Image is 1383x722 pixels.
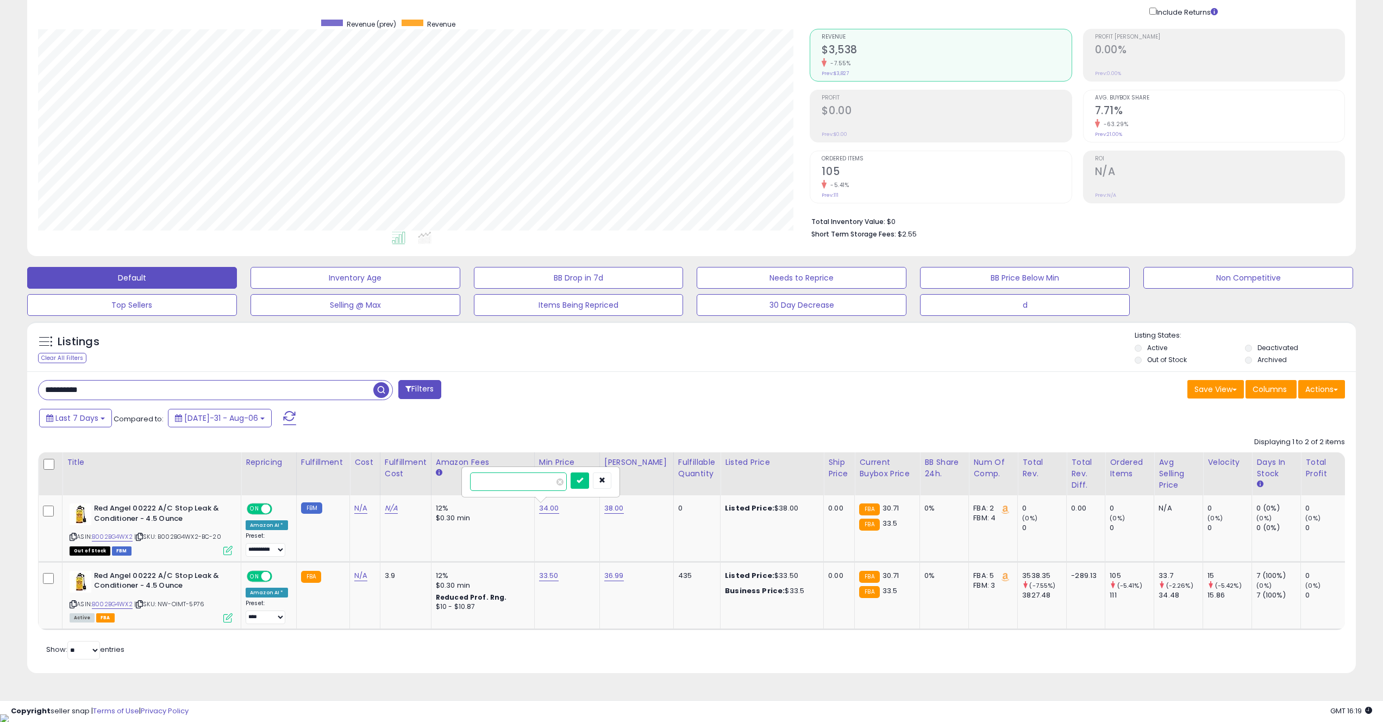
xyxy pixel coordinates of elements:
[822,104,1071,119] h2: $0.00
[822,131,847,138] small: Prev: $0.00
[1095,156,1344,162] span: ROI
[725,586,785,596] b: Business Price:
[1071,503,1097,513] div: 0.00
[828,457,850,480] div: Ship Price
[827,181,849,189] small: -5.41%
[1305,514,1321,522] small: (0%)
[1253,384,1287,395] span: Columns
[39,409,112,427] button: Last 7 Days
[973,503,1009,513] div: FBA: 2
[725,586,815,596] div: $33.5
[301,571,321,583] small: FBA
[427,20,455,29] span: Revenue
[1143,267,1353,289] button: Non Competitive
[1110,503,1154,513] div: 0
[248,505,261,514] span: ON
[1215,581,1242,590] small: (-5.42%)
[385,571,423,581] div: 3.9
[354,503,367,514] a: N/A
[55,413,98,424] span: Last 7 Days
[1022,457,1062,480] div: Total Rev.
[134,600,204,608] span: | SKU: NW-OIMT-5P76
[883,570,899,581] span: 30.71
[973,581,1009,590] div: FBM: 3
[436,457,530,468] div: Amazon Fees
[725,503,774,513] b: Listed Price:
[1256,571,1300,581] div: 7 (100%)
[271,505,288,514] span: OFF
[11,706,189,717] div: seller snap | |
[70,546,110,556] span: All listings that are currently out of stock and unavailable for purchase on Amazon
[1305,457,1345,480] div: Total Profit
[539,503,559,514] a: 34.00
[114,414,164,424] span: Compared to:
[385,503,398,514] a: N/A
[725,570,774,581] b: Listed Price:
[1095,192,1116,198] small: Prev: N/A
[70,571,91,593] img: 41bpF-DuYqL._SL40_.jpg
[1207,457,1247,468] div: Velocity
[822,156,1071,162] span: Ordered Items
[678,571,712,581] div: 435
[725,571,815,581] div: $33.50
[67,457,236,468] div: Title
[1071,571,1097,581] div: -289.13
[251,267,460,289] button: Inventory Age
[271,571,288,581] span: OFF
[301,457,345,468] div: Fulfillment
[973,571,1009,581] div: FBA: 5
[141,706,189,716] a: Privacy Policy
[920,267,1130,289] button: BB Price Below Min
[1100,120,1129,128] small: -63.29%
[1298,380,1345,399] button: Actions
[248,571,261,581] span: ON
[1166,581,1193,590] small: (-2.26%)
[539,570,559,581] a: 33.50
[1246,380,1297,399] button: Columns
[822,95,1071,101] span: Profit
[27,267,237,289] button: Default
[898,229,917,239] span: $2.55
[1141,5,1231,18] div: Include Returns
[725,503,815,513] div: $38.00
[251,294,460,316] button: Selling @ Max
[436,513,526,523] div: $0.30 min
[1110,571,1154,581] div: 105
[811,214,1337,227] li: $0
[70,613,95,623] span: All listings currently available for purchase on Amazon
[1095,70,1121,77] small: Prev: 0.00%
[1256,581,1272,590] small: (0%)
[70,571,233,621] div: ASIN:
[184,413,258,424] span: [DATE]-31 - Aug-06
[539,457,595,468] div: Min Price
[1147,355,1187,364] label: Out of Stock
[883,586,898,596] span: 33.5
[725,457,819,468] div: Listed Price
[58,334,99,350] h5: Listings
[822,34,1071,40] span: Revenue
[1095,34,1344,40] span: Profit [PERSON_NAME]
[1305,571,1349,581] div: 0
[1110,514,1125,522] small: (0%)
[436,602,526,612] div: $10 - $10.87
[347,20,396,29] span: Revenue (prev)
[1254,437,1345,447] div: Displaying 1 to 2 of 2 items
[811,229,896,239] b: Short Term Storage Fees:
[92,600,133,609] a: B002BG4WX2
[46,644,124,655] span: Show: entries
[920,294,1130,316] button: d
[883,518,898,528] span: 33.5
[436,581,526,590] div: $0.30 min
[1207,571,1251,581] div: 15
[859,457,915,480] div: Current Buybox Price
[697,294,906,316] button: 30 Day Decrease
[246,600,288,624] div: Preset:
[1095,104,1344,119] h2: 7.71%
[93,706,139,716] a: Terms of Use
[168,409,272,427] button: [DATE]-31 - Aug-06
[134,532,221,541] span: | SKU: B002BG4WX2-BC-20
[436,468,442,478] small: Amazon Fees.
[924,457,964,480] div: BB Share 24h.
[398,380,441,399] button: Filters
[1159,590,1203,600] div: 34.48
